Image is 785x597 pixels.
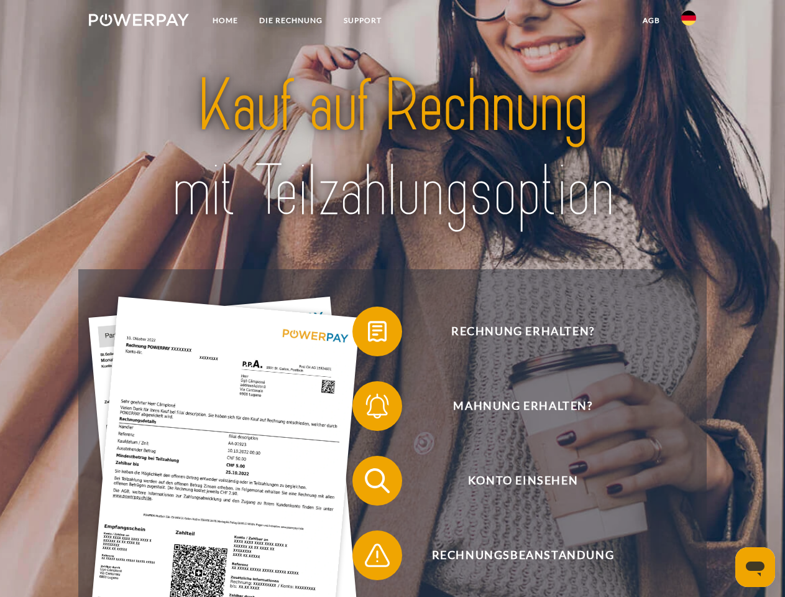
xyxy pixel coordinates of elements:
img: qb_bell.svg [362,391,393,422]
img: qb_warning.svg [362,540,393,571]
span: Konto einsehen [370,456,675,506]
span: Mahnung erhalten? [370,381,675,431]
button: Mahnung erhalten? [352,381,676,431]
a: DIE RECHNUNG [249,9,333,32]
a: SUPPORT [333,9,392,32]
img: logo-powerpay-white.svg [89,14,189,26]
img: qb_search.svg [362,465,393,496]
img: de [681,11,696,25]
button: Rechnungsbeanstandung [352,530,676,580]
iframe: Schaltfläche zum Öffnen des Messaging-Fensters [735,547,775,587]
span: Rechnung erhalten? [370,307,675,356]
a: Home [202,9,249,32]
img: qb_bill.svg [362,316,393,347]
img: title-powerpay_de.svg [119,60,666,238]
button: Konto einsehen [352,456,676,506]
a: agb [632,9,671,32]
span: Rechnungsbeanstandung [370,530,675,580]
button: Rechnung erhalten? [352,307,676,356]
